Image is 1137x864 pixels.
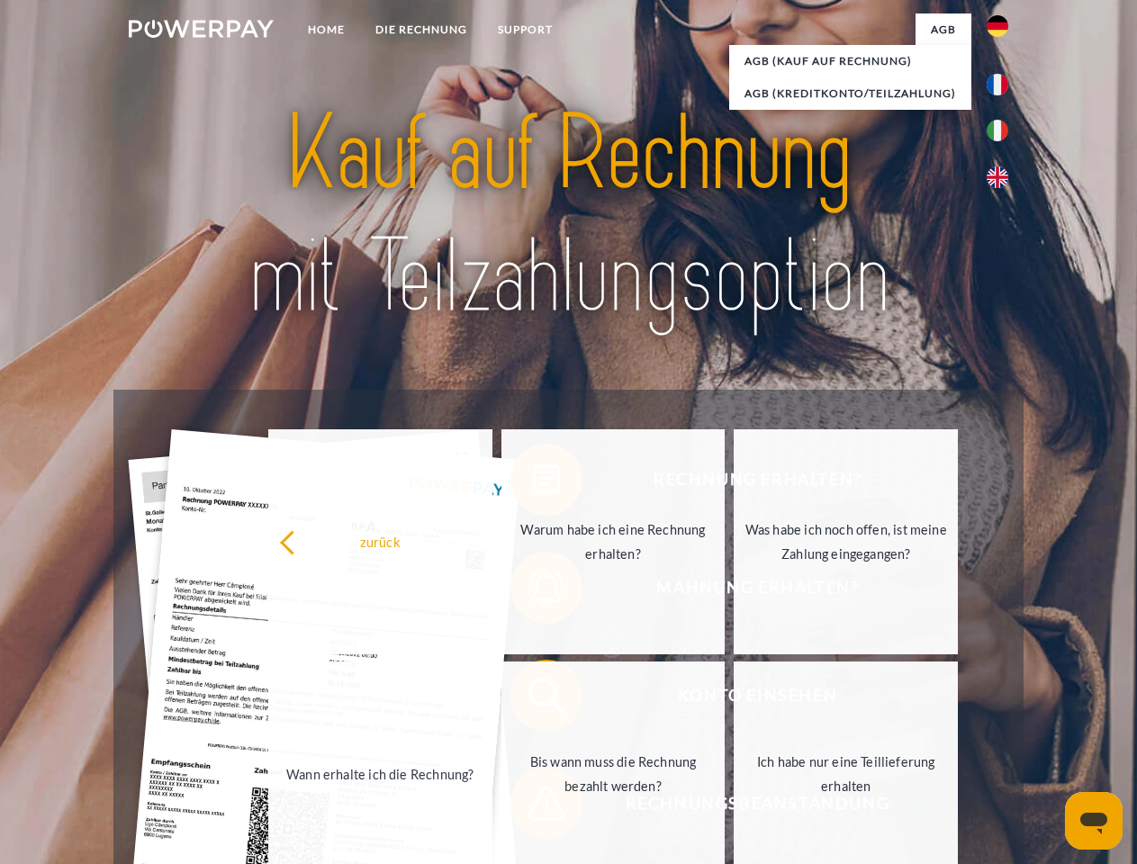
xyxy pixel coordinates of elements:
iframe: Schaltfläche zum Öffnen des Messaging-Fensters [1065,792,1123,850]
a: Home [293,13,360,46]
div: zurück [279,529,482,553]
div: Wann erhalte ich die Rechnung? [279,761,482,786]
img: de [987,15,1008,37]
img: logo-powerpay-white.svg [129,20,274,38]
a: DIE RECHNUNG [360,13,483,46]
img: fr [987,74,1008,95]
div: Ich habe nur eine Teillieferung erhalten [744,750,947,798]
a: agb [916,13,971,46]
div: Was habe ich noch offen, ist meine Zahlung eingegangen? [744,517,947,566]
img: title-powerpay_de.svg [172,86,965,345]
img: it [987,120,1008,141]
a: Was habe ich noch offen, ist meine Zahlung eingegangen? [734,429,958,654]
img: en [987,166,1008,188]
div: Warum habe ich eine Rechnung erhalten? [512,517,715,566]
a: AGB (Kauf auf Rechnung) [729,45,971,77]
div: Bis wann muss die Rechnung bezahlt werden? [512,750,715,798]
a: SUPPORT [483,13,568,46]
a: AGB (Kreditkonto/Teilzahlung) [729,77,971,110]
